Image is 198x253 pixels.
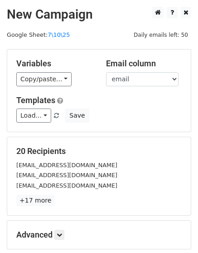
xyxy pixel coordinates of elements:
small: Google Sheet: [7,31,70,38]
h2: New Campaign [7,7,191,22]
small: [EMAIL_ADDRESS][DOMAIN_NAME] [16,182,117,189]
a: Load... [16,109,51,123]
button: Save [65,109,89,123]
a: +17 more [16,195,54,206]
small: [EMAIL_ADDRESS][DOMAIN_NAME] [16,162,117,169]
span: Daily emails left: 50 [130,30,191,40]
h5: Variables [16,59,92,69]
small: [EMAIL_ADDRESS][DOMAIN_NAME] [16,172,117,179]
a: Daily emails left: 50 [130,31,191,38]
h5: 20 Recipients [16,146,182,156]
a: Templates [16,95,55,105]
a: Copy/paste... [16,72,72,86]
a: 7\10\25 [48,31,70,38]
h5: Email column [106,59,182,69]
h5: Advanced [16,230,182,240]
